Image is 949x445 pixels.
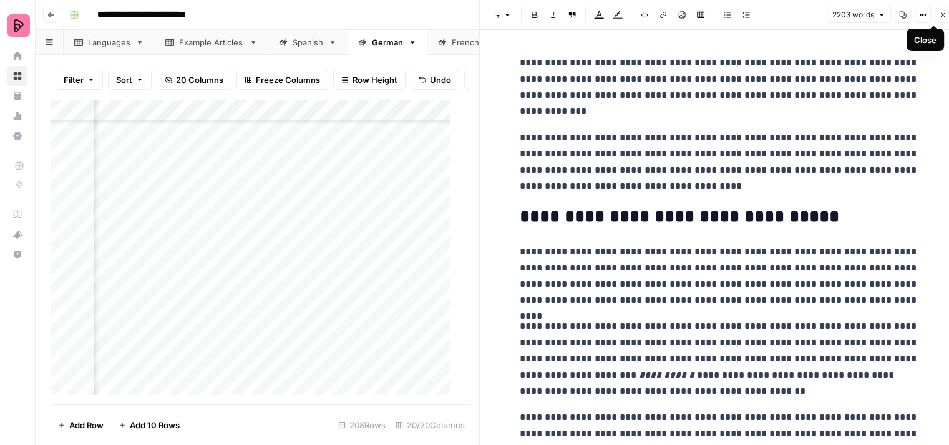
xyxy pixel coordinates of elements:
a: Browse [7,66,27,86]
div: 20/20 Columns [391,415,470,435]
button: Freeze Columns [236,70,328,90]
a: Settings [7,126,27,146]
a: Your Data [7,86,27,106]
div: Close [914,34,937,46]
button: Sort [108,70,152,90]
span: Add 10 Rows [130,419,180,431]
div: 208 Rows [333,415,391,435]
div: What's new? [8,225,27,244]
div: Languages [88,36,130,49]
button: Row Height [333,70,406,90]
img: Preply Logo [7,14,30,37]
a: Usage [7,106,27,126]
span: Sort [116,74,132,86]
button: 2203 words [827,7,891,23]
span: Freeze Columns [256,74,320,86]
div: Spanish [293,36,323,49]
button: 20 Columns [157,70,231,90]
a: Languages [64,30,155,55]
span: Row Height [353,74,397,86]
a: Example Articles [155,30,268,55]
button: Help + Support [7,244,27,264]
div: Example Articles [179,36,244,49]
button: Undo [411,70,459,90]
div: German [372,36,403,49]
div: French [452,36,480,49]
a: Home [7,46,27,66]
span: Add Row [69,419,104,431]
span: Filter [64,74,84,86]
a: French [427,30,504,55]
button: Add 10 Rows [111,415,187,435]
button: What's new? [7,224,27,244]
button: Workspace: Preply [7,10,27,41]
button: Filter [56,70,103,90]
a: German [348,30,427,55]
button: Add Row [51,415,111,435]
span: Undo [430,74,451,86]
span: 2203 words [832,9,874,21]
a: AirOps Academy [7,204,27,224]
a: Spanish [268,30,348,55]
span: 20 Columns [176,74,223,86]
